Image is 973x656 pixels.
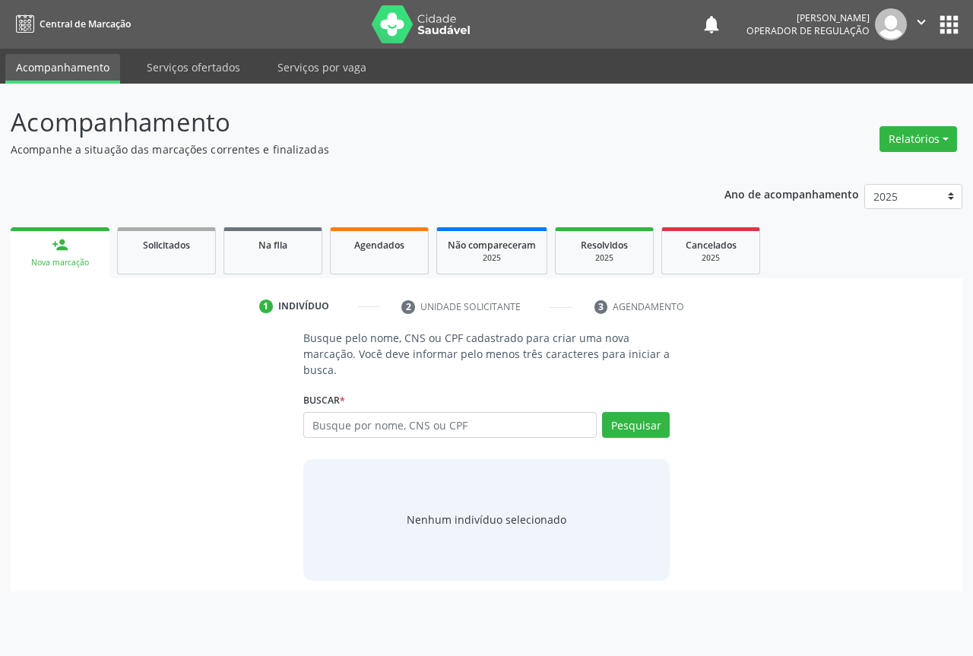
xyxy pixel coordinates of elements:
button: notifications [701,14,722,35]
div: 1 [259,299,273,313]
a: Serviços por vaga [267,54,377,81]
label: Buscar [303,388,345,412]
span: Operador de regulação [746,24,870,37]
button:  [907,8,936,40]
p: Busque pelo nome, CNS ou CPF cadastrado para criar uma nova marcação. Você deve informar pelo men... [303,330,670,378]
div: Nova marcação [21,257,99,268]
span: Agendados [354,239,404,252]
div: Indivíduo [278,299,329,313]
div: 2025 [566,252,642,264]
span: Central de Marcação [40,17,131,30]
a: Serviços ofertados [136,54,251,81]
p: Ano de acompanhamento [724,184,859,203]
a: Central de Marcação [11,11,131,36]
span: Na fila [258,239,287,252]
div: Nenhum indivíduo selecionado [407,512,566,528]
button: Pesquisar [602,412,670,438]
span: Não compareceram [448,239,536,252]
span: Solicitados [143,239,190,252]
input: Busque por nome, CNS ou CPF [303,412,597,438]
span: Cancelados [686,239,737,252]
div: [PERSON_NAME] [746,11,870,24]
div: person_add [52,236,68,253]
p: Acompanhamento [11,103,677,141]
p: Acompanhe a situação das marcações correntes e finalizadas [11,141,677,157]
a: Acompanhamento [5,54,120,84]
img: img [875,8,907,40]
i:  [913,14,930,30]
span: Resolvidos [581,239,628,252]
div: 2025 [448,252,536,264]
button: Relatórios [880,126,957,152]
div: 2025 [673,252,749,264]
button: apps [936,11,962,38]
